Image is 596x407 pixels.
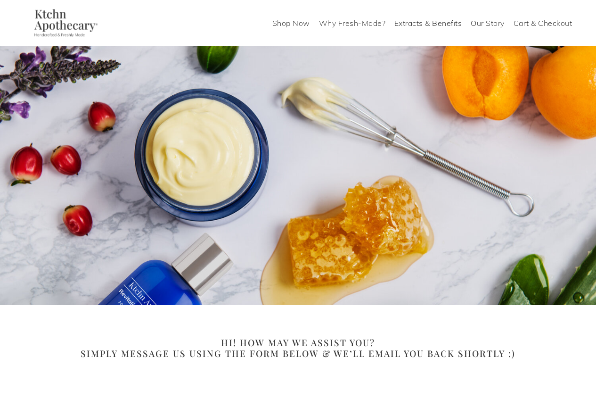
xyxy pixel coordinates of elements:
[58,337,539,358] h2: Hi! How may we assist you? Simply message us using the form below & we’ll email you back shortly :)
[24,9,105,37] img: Ktchn Apothecary
[394,16,462,31] a: Extracts & Benefits
[272,16,310,31] a: Shop Now
[471,16,505,31] a: Our Story
[514,16,572,31] a: Cart & Checkout
[319,16,386,31] a: Why Fresh-Made?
